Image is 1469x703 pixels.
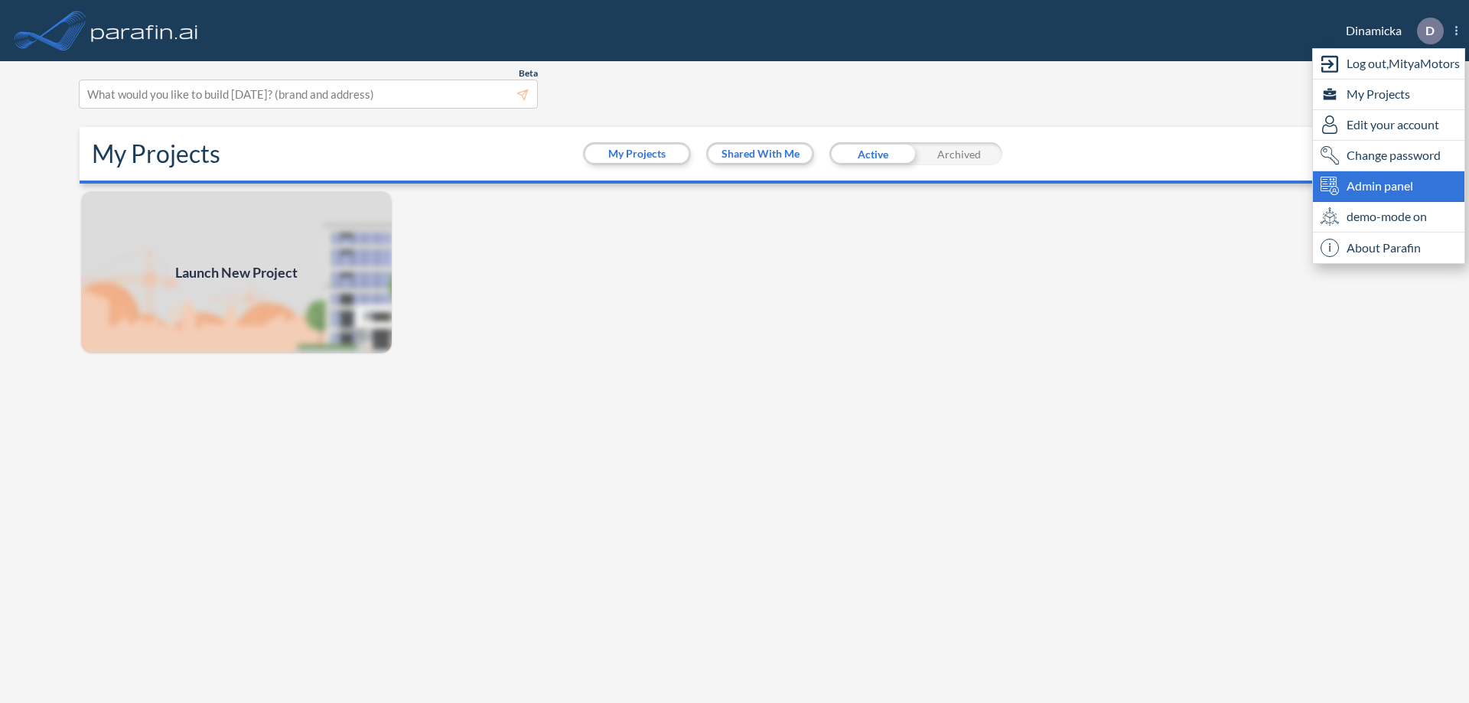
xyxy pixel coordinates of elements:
span: Admin panel [1347,177,1413,195]
span: Beta [519,67,538,80]
div: Log out [1313,49,1464,80]
span: Log out, MityaMotors [1347,54,1460,73]
span: Edit your account [1347,116,1439,134]
span: My Projects [1347,85,1410,103]
div: My Projects [1313,80,1464,110]
div: demo-mode on [1313,202,1464,233]
div: Dinamicka [1323,18,1458,44]
h2: My Projects [92,139,220,168]
div: Archived [916,142,1002,165]
span: About Parafin [1347,239,1421,257]
a: Launch New Project [80,190,393,355]
div: About Parafin [1313,233,1464,263]
span: Change password [1347,146,1441,164]
img: add [80,190,393,355]
span: Launch New Project [175,262,298,283]
div: Admin panel [1313,171,1464,202]
p: D [1425,24,1435,37]
div: Change password [1313,141,1464,171]
div: Active [829,142,916,165]
span: i [1321,239,1339,257]
button: Shared With Me [708,145,812,163]
button: My Projects [585,145,689,163]
img: logo [88,15,201,46]
span: demo-mode on [1347,207,1427,226]
div: Edit user [1313,110,1464,141]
